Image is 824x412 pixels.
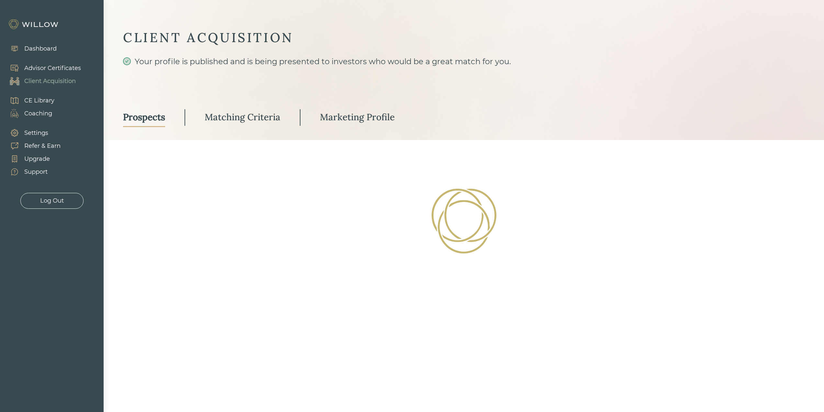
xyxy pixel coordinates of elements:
[123,108,165,127] a: Prospects
[24,64,81,73] div: Advisor Certificates
[24,129,48,137] div: Settings
[431,188,497,254] img: Loading!
[3,62,81,75] a: Advisor Certificates
[24,109,52,118] div: Coaching
[24,155,50,163] div: Upgrade
[3,152,61,165] a: Upgrade
[3,94,54,107] a: CE Library
[123,56,805,91] div: Your profile is published and is being presented to investors who would be a great match for you.
[24,77,76,86] div: Client Acquisition
[24,142,61,150] div: Refer & Earn
[3,75,81,88] a: Client Acquisition
[24,168,48,176] div: Support
[205,108,280,127] a: Matching Criteria
[40,196,64,205] div: Log Out
[8,19,60,29] img: Willow
[3,42,57,55] a: Dashboard
[3,126,61,139] a: Settings
[24,96,54,105] div: CE Library
[123,111,165,123] div: Prospects
[3,139,61,152] a: Refer & Earn
[123,57,131,65] span: check-circle
[320,108,395,127] a: Marketing Profile
[205,111,280,123] div: Matching Criteria
[320,111,395,123] div: Marketing Profile
[24,44,57,53] div: Dashboard
[3,107,54,120] a: Coaching
[123,29,805,46] div: CLIENT ACQUISITION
